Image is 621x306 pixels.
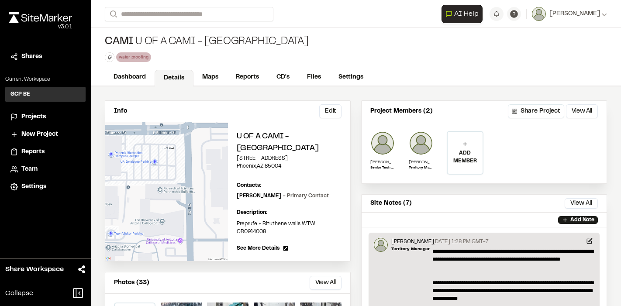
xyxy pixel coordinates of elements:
a: Projects [10,112,80,122]
img: Chad Hinshaw [370,131,395,155]
span: CAMI [105,35,134,49]
a: Maps [193,69,227,86]
button: Open AI Assistant [442,5,483,23]
a: Shares [10,52,80,62]
a: Reports [10,147,80,157]
a: Files [298,69,330,86]
p: Info [114,107,127,116]
button: Edit Tags [105,52,114,62]
a: Reports [227,69,268,86]
a: CD's [268,69,298,86]
p: Preprufe + Bituthene walls WTW CR0914008 [237,220,342,236]
span: AI Help [454,9,479,19]
span: Settings [21,182,46,192]
span: Projects [21,112,46,122]
h3: GCP BE [10,90,30,98]
p: ADD MEMBER [448,149,483,165]
span: Shares [21,52,42,62]
p: [PERSON_NAME] [391,238,434,246]
div: Open AI Assistant [442,5,486,23]
p: Current Workspace [5,76,86,83]
a: New Project [10,130,80,139]
img: rebrand.png [9,12,72,23]
p: Add Note [570,216,594,224]
button: View All [310,276,342,290]
button: View All [566,104,598,118]
p: [STREET_ADDRESS] [237,155,342,162]
button: View All [565,198,598,209]
button: Edit [319,104,342,118]
p: [PERSON_NAME] [409,159,433,165]
p: Territory Manager [409,165,433,171]
img: Kevin Humphrey [409,131,433,155]
p: Site Notes (7) [370,199,412,208]
img: User [532,7,546,21]
span: Share Workspace [5,264,64,275]
span: - Primary Contact [283,194,329,198]
p: Territory Manager [391,246,434,252]
span: Reports [21,147,45,157]
p: [PERSON_NAME] [370,159,395,165]
a: Details [155,70,193,86]
p: [PERSON_NAME] [237,192,329,200]
button: [PERSON_NAME] [532,7,607,21]
button: Share Project [508,104,564,118]
p: Project Members (2) [370,107,433,116]
div: water proofing [116,52,151,62]
img: Kevin Humphrey [374,238,388,252]
p: Phoenix , AZ 85004 [237,162,342,170]
h2: U of A CAMI - [GEOGRAPHIC_DATA] [237,131,342,155]
button: Search [105,7,121,21]
span: [PERSON_NAME] [549,9,600,19]
p: Senior Tech Services [370,165,395,171]
span: See More Details [237,244,279,252]
p: Contacts: [237,182,261,189]
a: Settings [10,182,80,192]
span: Team [21,165,38,174]
span: New Project [21,130,58,139]
span: Collapse [5,288,33,299]
a: Team [10,165,80,174]
a: Dashboard [105,69,155,86]
p: Photos (33) [114,278,149,288]
p: [DATE] 1:28 PM GMT-7 [432,238,489,246]
p: Description: [237,209,342,217]
div: U of A CAMI - [GEOGRAPHIC_DATA] [105,35,309,49]
a: Settings [330,69,372,86]
div: Oh geez...please don't... [9,23,72,31]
